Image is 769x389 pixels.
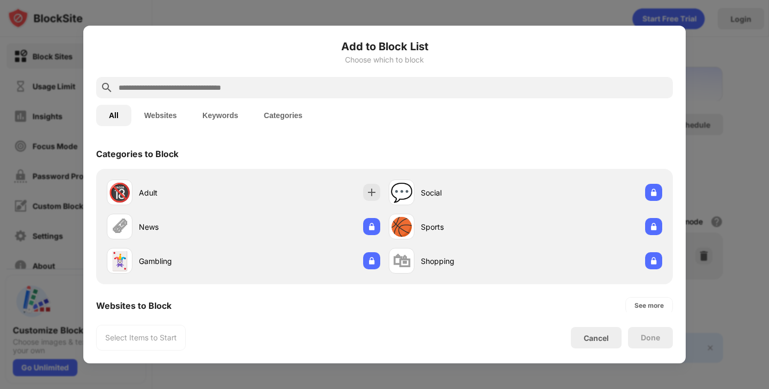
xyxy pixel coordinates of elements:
[100,81,113,94] img: search.svg
[131,105,190,126] button: Websites
[421,187,525,198] div: Social
[390,182,413,204] div: 💬
[421,255,525,267] div: Shopping
[139,255,244,267] div: Gambling
[96,149,178,159] div: Categories to Block
[139,221,244,232] div: News
[251,105,315,126] button: Categories
[139,187,244,198] div: Adult
[105,332,177,343] div: Select Items to Start
[190,105,251,126] button: Keywords
[108,250,131,272] div: 🃏
[584,333,609,343] div: Cancel
[96,105,131,126] button: All
[96,56,673,64] div: Choose which to block
[634,300,664,311] div: See more
[96,300,171,311] div: Websites to Block
[390,216,413,238] div: 🏀
[421,221,525,232] div: Sports
[96,38,673,55] h6: Add to Block List
[111,216,129,238] div: 🗞
[108,182,131,204] div: 🔞
[641,333,660,342] div: Done
[393,250,411,272] div: 🛍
